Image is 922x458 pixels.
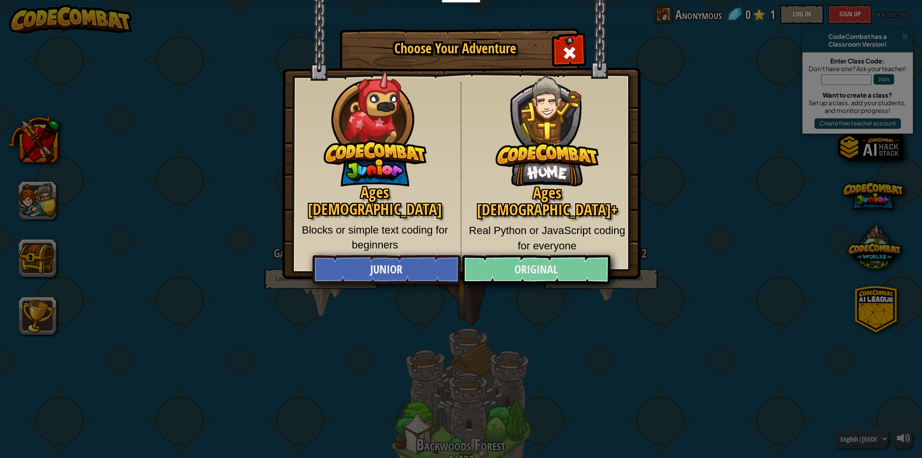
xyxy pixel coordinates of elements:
p: Real Python or JavaScript coding for everyone [469,223,626,253]
a: Junior [312,255,460,284]
img: CodeCombat Junior hero character [324,64,427,186]
h2: Ages [DEMOGRAPHIC_DATA]+ [469,185,626,218]
p: Blocks or simple text coding for beginners [297,223,453,253]
h2: Ages [DEMOGRAPHIC_DATA] [297,184,453,218]
div: Close modal [554,37,584,67]
img: CodeCombat Original hero character [496,60,599,186]
a: Original [462,255,610,284]
h1: Choose Your Adventure [357,41,554,56]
